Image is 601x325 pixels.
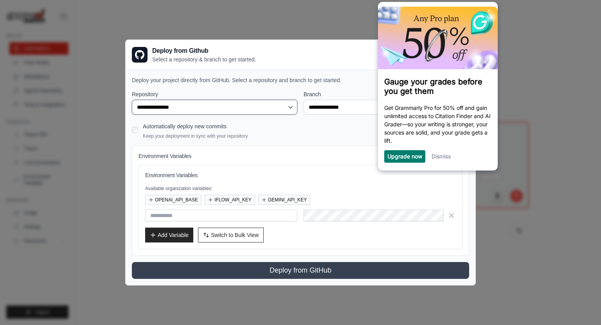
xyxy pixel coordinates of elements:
button: IFLOW_API_KEY [205,195,255,205]
p: Get Grammarly Pro for 50% off and gain unlimited access to Citation Finder and AI Grader—so your ... [11,102,118,143]
h3: Deploy from Github [152,46,256,56]
p: Available organization variables: [145,185,456,192]
img: b691f0dbac2949fda2ab1b53a00960fb-306x160.png [4,5,124,67]
button: GEMINI_API_KEY [258,195,310,205]
p: Deploy your project directly from GitHub. Select a repository and branch to get started. [132,76,469,84]
a: Upgrade now [14,151,49,158]
span: Switch to Bulk View [211,231,259,239]
label: Automatically deploy new commits [143,123,227,129]
a: Dismiss [58,151,77,158]
h4: Environment Variables [139,152,462,160]
h3: Gauge your grades before you get them [11,75,118,94]
button: OPENAI_API_BASE [145,195,202,205]
label: Repository [132,90,297,98]
p: Keep your deployment in sync with your repository [143,133,248,139]
iframe: Chat Widget [562,287,601,325]
p: Select a repository & branch to get started. [152,56,256,63]
button: Deploy from GitHub [132,262,469,279]
label: Branch [304,90,469,98]
button: Switch to Bulk View [198,228,264,242]
img: close_x_white.png [114,7,117,11]
button: Add Variable [145,228,193,242]
h3: Environment Variables [145,171,456,179]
